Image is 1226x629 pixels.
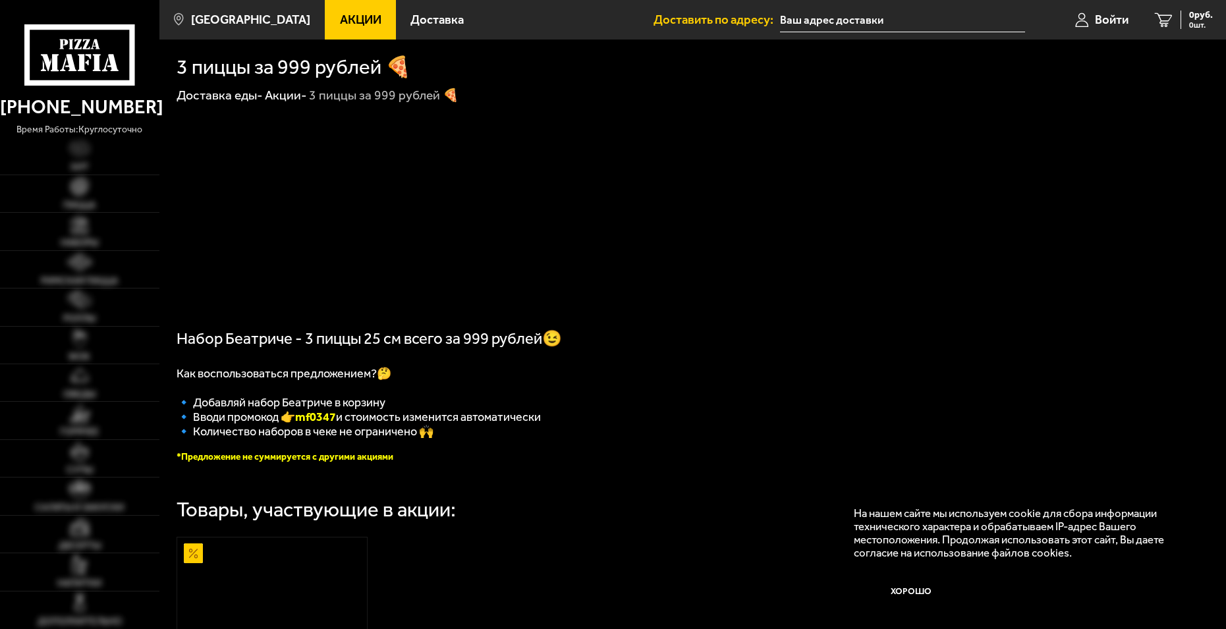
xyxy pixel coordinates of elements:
[1189,21,1213,29] span: 0 шт.
[854,572,968,610] button: Хорошо
[177,366,391,381] span: Как воспользоваться предложением?🤔
[60,427,99,437] span: Горячее
[184,543,203,562] img: Акционный
[854,506,1188,559] p: На нашем сайте мы используем cookie для сбора информации технического характера и обрабатываем IP...
[309,87,459,103] div: 3 пиццы за 999 рублей 🍕
[70,163,89,172] span: Хит
[654,14,780,26] span: Доставить по адресу:
[177,57,411,77] h1: 3 пиццы за 999 рублей 🍕
[265,88,307,103] a: Акции-
[69,352,90,362] span: WOK
[41,277,118,286] span: Римская пицца
[63,201,96,210] span: Пицца
[59,541,101,551] span: Десерты
[295,410,336,424] b: mf0347
[177,424,433,439] span: 🔹 Количество наборов в чеке не ограничено 🙌
[177,410,541,424] span: 🔹 Вводи промокод 👉 и стоимость изменится автоматически
[61,238,98,248] span: Наборы
[57,579,101,588] span: Напитки
[177,395,385,410] span: 🔹 Добавляй набор Беатриче в корзину
[340,14,381,26] span: Акции
[67,466,93,475] span: Супы
[35,503,124,512] span: Салаты и закуски
[177,451,393,462] font: *Предложение не суммируется с другими акциями
[63,314,96,323] span: Роллы
[780,8,1025,32] input: Ваш адрес доставки
[1095,14,1128,26] span: Войти
[177,88,263,103] a: Доставка еды-
[1189,11,1213,20] span: 0 руб.
[177,499,456,520] div: Товары, участвующие в акции:
[177,329,562,348] span: Набор Беатриче - 3 пиццы 25 см всего за 999 рублей😉
[410,14,464,26] span: Доставка
[38,617,122,626] span: Дополнительно
[191,14,310,26] span: [GEOGRAPHIC_DATA]
[63,390,96,399] span: Обеды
